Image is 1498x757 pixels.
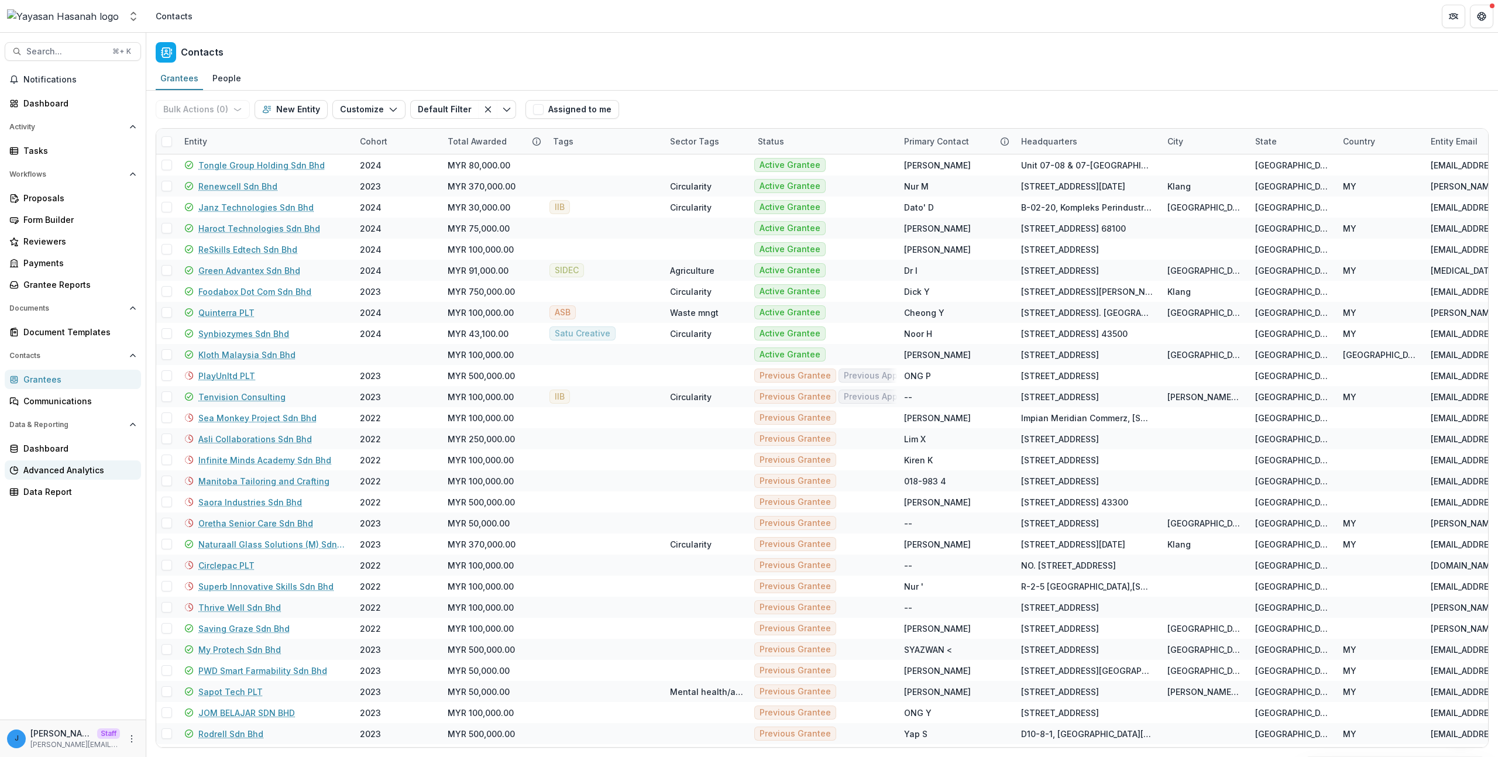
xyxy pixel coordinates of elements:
[1343,328,1356,340] div: MY
[9,123,125,131] span: Activity
[904,538,971,550] div: [PERSON_NAME]
[23,235,132,247] div: Reviewers
[1255,222,1329,235] div: [GEOGRAPHIC_DATA]
[1021,307,1153,319] div: [STREET_ADDRESS]. [GEOGRAPHIC_DATA] MY 59200
[760,455,831,465] span: Previous Grantee
[360,412,381,424] div: 2022
[23,214,132,226] div: Form Builder
[360,180,381,192] div: 2023
[125,5,142,28] button: Open entity switcher
[448,412,514,424] div: MYR 100,000.00
[1160,129,1248,154] div: City
[448,222,510,235] div: MYR 75,000.00
[1255,264,1329,277] div: [GEOGRAPHIC_DATA]
[5,346,141,365] button: Open Contacts
[751,129,897,154] div: Status
[904,243,971,256] div: [PERSON_NAME]
[663,129,751,154] div: Sector Tags
[904,349,971,361] div: [PERSON_NAME]
[1167,517,1241,529] div: [GEOGRAPHIC_DATA]
[1021,370,1099,382] div: [STREET_ADDRESS]
[448,496,515,508] div: MYR 500,000.00
[208,67,246,90] a: People
[360,559,381,572] div: 2022
[1255,517,1329,529] div: [GEOGRAPHIC_DATA]
[904,222,971,235] div: [PERSON_NAME]
[479,100,497,119] button: Clear filter
[23,97,132,109] div: Dashboard
[1343,222,1356,235] div: MY
[904,285,930,298] div: Dick Y
[904,559,912,572] div: --
[360,201,382,214] div: 2024
[760,245,820,254] span: Active Grantee
[198,433,312,445] a: Asli Collaborations Sdn Bhd
[1255,201,1329,214] div: [GEOGRAPHIC_DATA]
[546,129,663,154] div: Tags
[448,307,514,319] div: MYR 100,000.00
[1167,201,1241,214] div: [GEOGRAPHIC_DATA]
[198,159,325,171] a: Tongle Group Holding Sdn Bhd
[1167,264,1241,277] div: [GEOGRAPHIC_DATA]
[198,264,300,277] a: Green Advantex Sdn Bhd
[23,373,132,386] div: Grantees
[208,70,246,87] div: People
[156,67,203,90] a: Grantees
[670,264,714,277] div: Agriculture
[1021,159,1153,171] div: Unit 07-08 & 07-[GEOGRAPHIC_DATA][STREET_ADDRESS]
[904,496,971,508] div: [PERSON_NAME]
[1255,159,1329,171] div: [GEOGRAPHIC_DATA]
[904,180,929,192] div: Nur M
[156,70,203,87] div: Grantees
[198,201,314,214] a: Janz Technologies Sdn Bhd
[760,160,820,170] span: Active Grantee
[5,165,141,184] button: Open Workflows
[904,159,971,171] div: [PERSON_NAME]
[448,580,514,593] div: MYR 100,000.00
[441,129,546,154] div: Total Awarded
[1021,264,1099,277] div: [STREET_ADDRESS]
[1255,433,1329,445] div: [GEOGRAPHIC_DATA]
[1255,307,1329,319] div: [GEOGRAPHIC_DATA]
[760,560,831,570] span: Previous Grantee
[177,135,214,147] div: Entity
[760,497,831,507] span: Previous Grantee
[198,601,281,614] a: Thrive Well Sdn Bhd
[360,285,381,298] div: 2023
[760,223,820,233] span: Active Grantee
[1343,180,1356,192] div: MY
[904,328,932,340] div: Noor H
[904,412,971,424] div: [PERSON_NAME]
[448,180,516,192] div: MYR 370,000.00
[5,94,141,113] a: Dashboard
[5,42,141,61] button: Search...
[353,135,394,147] div: Cohort
[1160,135,1190,147] div: City
[353,129,441,154] div: Cohort
[198,307,255,319] a: Quinterra PLT
[448,349,514,361] div: MYR 100,000.00
[1424,135,1485,147] div: Entity Email
[1021,517,1099,529] div: [STREET_ADDRESS]
[760,434,831,444] span: Previous Grantee
[151,8,197,25] nav: breadcrumb
[448,391,514,403] div: MYR 100,000.00
[5,118,141,136] button: Open Activity
[156,100,250,119] button: Bulk Actions (0)
[23,278,132,291] div: Grantee Reports
[751,135,791,147] div: Status
[1021,475,1099,487] div: [STREET_ADDRESS]
[1336,135,1382,147] div: Country
[1021,180,1125,192] div: [STREET_ADDRESS][DATE]
[1021,559,1116,572] div: NO. [STREET_ADDRESS]
[1021,538,1125,550] div: [STREET_ADDRESS][DATE]
[448,433,515,445] div: MYR 250,000.00
[525,100,619,119] button: Assigned to me
[360,517,381,529] div: 2023
[760,518,831,528] span: Previous Grantee
[360,159,382,171] div: 2024
[904,391,912,403] div: --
